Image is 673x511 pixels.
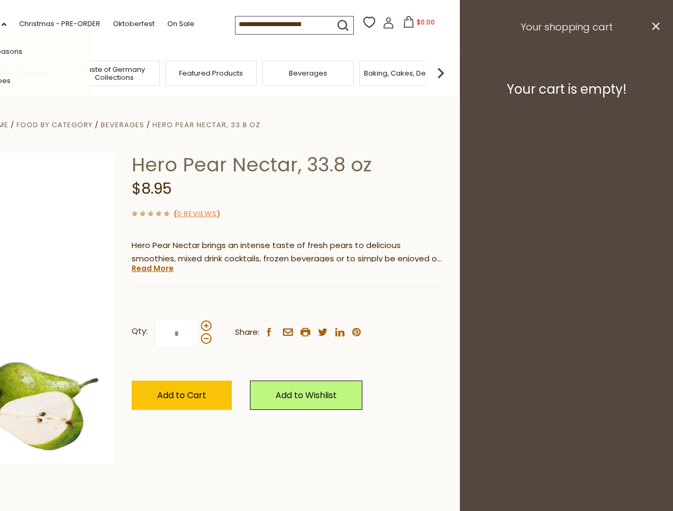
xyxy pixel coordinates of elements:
[396,16,442,32] button: $0.00
[177,209,217,220] a: 0 Reviews
[235,326,260,339] span: Share:
[132,239,443,266] p: Hero Pear Nectar brings an intense taste of fresh pears to delicious smoothies, mixed drink cockt...
[174,209,220,219] span: ( )
[179,69,243,77] a: Featured Products
[19,18,100,30] a: Christmas - PRE-ORDER
[132,381,232,410] button: Add to Cart
[167,18,194,30] a: On Sale
[132,263,174,274] a: Read More
[250,381,362,410] a: Add to Wishlist
[157,389,206,401] span: Add to Cart
[152,120,261,130] a: Hero Pear Nectar, 33.8 oz
[417,18,435,27] span: $0.00
[430,62,451,84] img: next arrow
[101,120,144,130] a: Beverages
[289,69,327,77] a: Beverages
[132,178,172,199] span: $8.95
[155,319,199,348] input: Qty:
[132,325,148,338] strong: Qty:
[473,81,660,97] h3: Your cart is empty!
[17,120,93,130] a: Food By Category
[132,153,443,177] h1: Hero Pear Nectar, 33.8 oz
[71,65,157,81] a: Taste of Germany Collections
[113,18,155,30] a: Oktoberfest
[364,69,447,77] a: Baking, Cakes, Desserts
